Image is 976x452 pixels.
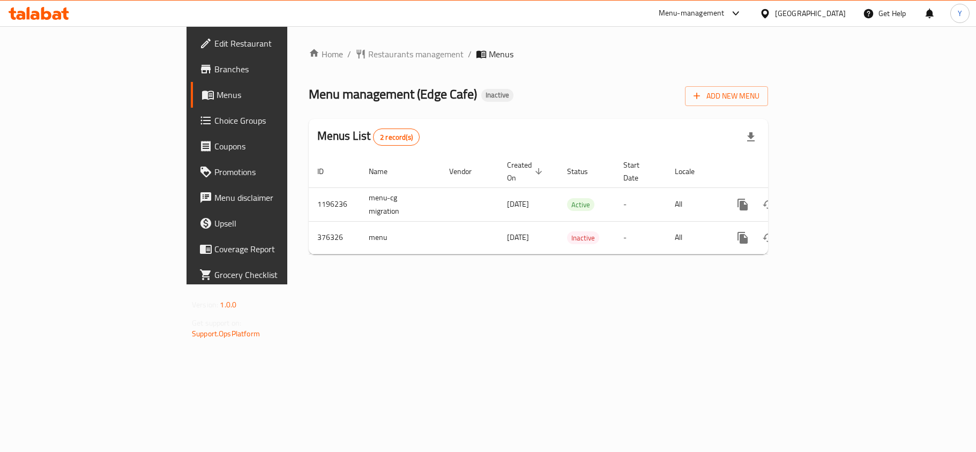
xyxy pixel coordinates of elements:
[192,298,218,312] span: Version:
[730,192,756,217] button: more
[721,155,841,188] th: Actions
[468,48,472,61] li: /
[214,191,341,204] span: Menu disclaimer
[360,187,441,221] td: menu-cg migration
[369,165,401,178] span: Name
[214,63,341,76] span: Branches
[507,197,529,211] span: [DATE]
[214,114,341,127] span: Choice Groups
[374,132,419,142] span: 2 record(s)
[191,185,349,210] a: Menu disclaimer
[191,262,349,288] a: Grocery Checklist
[730,225,756,251] button: more
[309,82,477,106] span: Menu management ( Edge Cafe )
[675,165,709,178] span: Locale
[220,298,236,312] span: 1.0.0
[567,232,599,244] span: Inactive
[191,210,349,236] a: Upsell
[738,124,764,150] div: Export file
[756,225,781,251] button: Change Status
[214,37,341,50] span: Edit Restaurant
[481,91,513,100] span: Inactive
[507,159,546,184] span: Created On
[567,199,594,211] span: Active
[694,89,759,103] span: Add New Menu
[217,88,341,101] span: Menus
[317,165,338,178] span: ID
[214,140,341,153] span: Coupons
[191,236,349,262] a: Coverage Report
[191,159,349,185] a: Promotions
[659,7,725,20] div: Menu-management
[756,192,781,217] button: Change Status
[623,159,653,184] span: Start Date
[192,316,241,330] span: Get support on:
[507,230,529,244] span: [DATE]
[685,86,768,106] button: Add New Menu
[666,221,721,254] td: All
[191,56,349,82] a: Branches
[214,165,341,178] span: Promotions
[360,221,441,254] td: menu
[368,48,464,61] span: Restaurants management
[355,48,464,61] a: Restaurants management
[567,198,594,211] div: Active
[958,7,962,19] span: Y
[214,217,341,230] span: Upsell
[666,187,721,221] td: All
[191,133,349,159] a: Coupons
[192,327,260,341] a: Support.OpsPlatform
[214,243,341,255] span: Coverage Report
[567,165,602,178] span: Status
[489,48,513,61] span: Menus
[191,82,349,108] a: Menus
[214,268,341,281] span: Grocery Checklist
[567,231,599,244] div: Inactive
[615,221,666,254] td: -
[191,108,349,133] a: Choice Groups
[191,31,349,56] a: Edit Restaurant
[775,7,846,19] div: [GEOGRAPHIC_DATA]
[615,187,666,221] td: -
[309,48,768,61] nav: breadcrumb
[317,128,420,146] h2: Menus List
[481,89,513,102] div: Inactive
[373,129,420,146] div: Total records count
[449,165,486,178] span: Vendor
[309,155,841,254] table: enhanced table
